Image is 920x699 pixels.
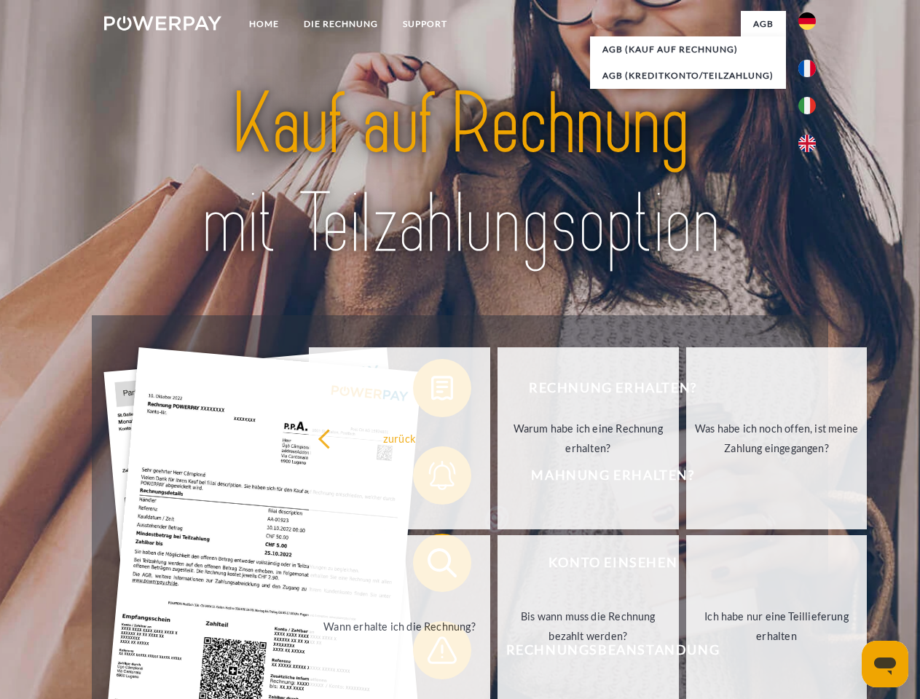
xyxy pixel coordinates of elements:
img: fr [798,60,816,77]
a: AGB (Kreditkonto/Teilzahlung) [590,63,786,89]
div: Bis wann muss die Rechnung bezahlt werden? [506,607,670,646]
a: DIE RECHNUNG [291,11,390,37]
a: AGB (Kauf auf Rechnung) [590,36,786,63]
div: Warum habe ich eine Rechnung erhalten? [506,419,670,458]
div: Ich habe nur eine Teillieferung erhalten [695,607,859,646]
a: Was habe ich noch offen, ist meine Zahlung eingegangen? [686,347,868,529]
div: zurück [318,428,481,448]
img: logo-powerpay-white.svg [104,16,221,31]
a: agb [741,11,786,37]
div: Wann erhalte ich die Rechnung? [318,616,481,636]
img: title-powerpay_de.svg [139,70,781,279]
img: en [798,135,816,152]
iframe: Schaltfläche zum Öffnen des Messaging-Fensters [862,641,908,687]
a: Home [237,11,291,37]
img: de [798,12,816,30]
div: Was habe ich noch offen, ist meine Zahlung eingegangen? [695,419,859,458]
img: it [798,97,816,114]
a: SUPPORT [390,11,460,37]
